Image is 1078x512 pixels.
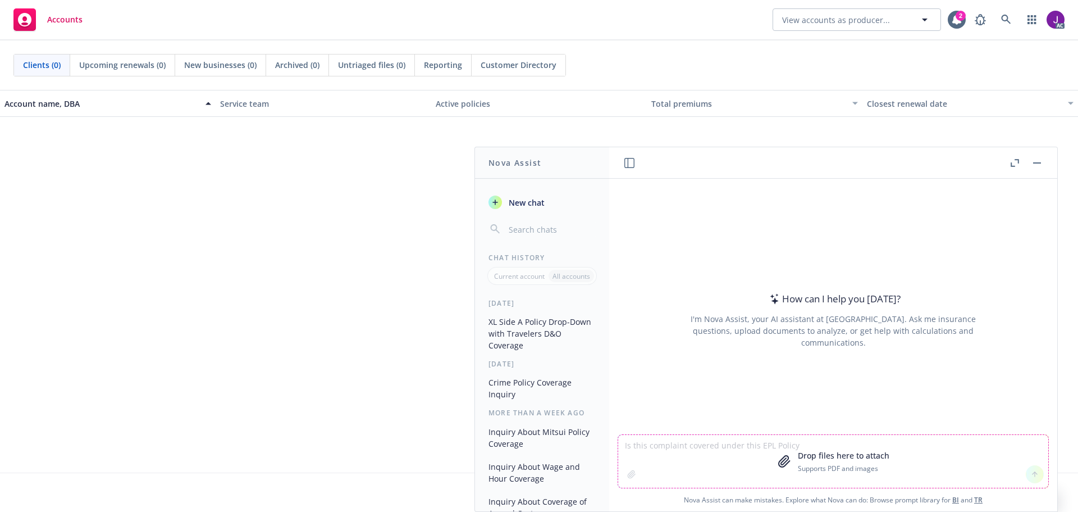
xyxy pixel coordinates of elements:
span: Accounts [47,15,83,24]
button: Closest renewal date [862,90,1078,117]
span: Customer Directory [481,59,556,71]
button: Crime Policy Coverage Inquiry [484,373,600,404]
span: View accounts as producer... [782,14,890,26]
div: I'm Nova Assist, your AI assistant at [GEOGRAPHIC_DATA]. Ask me insurance questions, upload docum... [675,313,991,348]
div: Active policies [436,98,642,110]
div: Total premiums [651,98,846,110]
span: Nova Assist can make mistakes. Explore what Nova can do: Browse prompt library for and [614,488,1053,511]
p: Current account [494,271,545,281]
span: New chat [506,197,545,209]
span: Archived (0) [275,59,319,71]
span: Upcoming renewals (0) [79,59,166,71]
div: Service team [220,98,427,110]
span: New businesses (0) [184,59,257,71]
p: Supports PDF and images [798,464,889,473]
button: XL Side A Policy Drop-Down with Travelers D&O Coverage [484,312,600,355]
button: New chat [484,192,600,212]
div: [DATE] [475,298,609,308]
button: Inquiry About Wage and Hour Coverage [484,457,600,488]
img: photo [1047,11,1065,29]
p: Drop files here to attach [798,450,889,461]
span: Untriaged files (0) [338,59,405,71]
h1: Nova Assist [488,157,541,169]
div: Account name, DBA [4,98,199,110]
button: Active policies [431,90,647,117]
button: View accounts as producer... [773,8,941,31]
a: Switch app [1021,8,1043,31]
div: How can I help you [DATE]? [766,292,901,306]
div: 2 [956,11,966,21]
div: [DATE] [475,359,609,369]
button: Inquiry About Mitsui Policy Coverage [484,423,600,453]
a: Accounts [9,4,87,35]
span: Reporting [424,59,462,71]
span: Clients (0) [23,59,61,71]
a: BI [952,495,959,505]
a: Search [995,8,1017,31]
div: More than a week ago [475,408,609,418]
p: All accounts [552,271,590,281]
div: Closest renewal date [867,98,1061,110]
a: Report a Bug [969,8,992,31]
div: Chat History [475,253,609,262]
a: TR [974,495,983,505]
button: Total premiums [647,90,862,117]
button: Service team [216,90,431,117]
input: Search chats [506,221,596,237]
